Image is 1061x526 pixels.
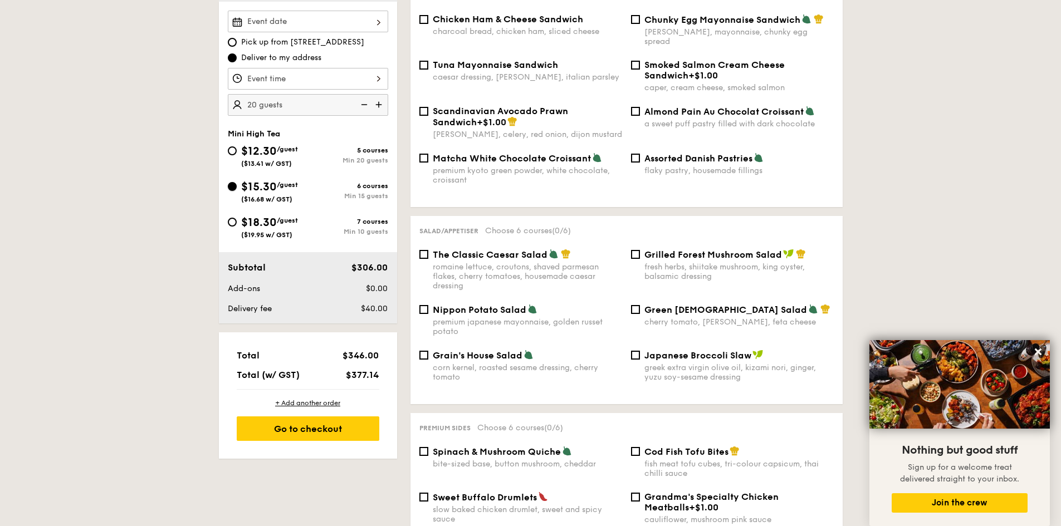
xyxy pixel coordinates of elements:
div: premium kyoto green powder, white chocolate, croissant [433,166,622,185]
span: Pick up from [STREET_ADDRESS] [241,37,364,48]
span: Delivery fee [228,304,272,313]
span: +$1.00 [688,70,718,81]
img: icon-vegetarian.fe4039eb.svg [592,153,602,163]
div: corn kernel, roasted sesame dressing, cherry tomato [433,363,622,382]
span: Cod Fish Tofu Bites [644,446,728,457]
span: Almond Pain Au Chocolat Croissant [644,106,804,117]
input: Grandma's Specialty Chicken Meatballs+$1.00cauliflower, mushroom pink sauce [631,493,640,502]
span: Green [DEMOGRAPHIC_DATA] Salad [644,304,807,315]
input: Pick up from [STREET_ADDRESS] [228,38,237,47]
img: icon-chef-hat.a58ddaea.svg [796,249,806,259]
div: caper, cream cheese, smoked salmon [644,83,834,92]
div: bite-sized base, button mushroom, cheddar [433,459,622,469]
input: Tuna Mayonnaise Sandwichcaesar dressing, [PERSON_NAME], italian parsley [419,61,428,70]
div: Min 20 guests [308,156,388,164]
span: Choose 6 courses [485,226,571,235]
div: slow baked chicken drumlet, sweet and spicy sauce [433,505,622,524]
div: caesar dressing, [PERSON_NAME], italian parsley [433,72,622,82]
div: cauliflower, mushroom pink sauce [644,515,834,524]
input: Chicken Ham & Cheese Sandwichcharcoal bread, chicken ham, sliced cheese [419,15,428,24]
span: Assorted Danish Pastries [644,153,752,164]
img: icon-reduce.1d2dbef1.svg [355,94,371,115]
img: icon-vegetarian.fe4039eb.svg [801,14,811,24]
input: $12.30/guest($13.41 w/ GST)5 coursesMin 20 guests [228,146,237,155]
img: icon-chef-hat.a58ddaea.svg [814,14,824,24]
span: $306.00 [351,262,388,273]
img: icon-vegetarian.fe4039eb.svg [524,350,534,360]
span: Sign up for a welcome treat delivered straight to your inbox. [900,463,1019,484]
span: Tuna Mayonnaise Sandwich [433,60,558,70]
span: Subtotal [228,262,266,273]
span: Sweet Buffalo Drumlets [433,492,537,503]
span: /guest [277,217,298,224]
button: Close [1029,343,1047,361]
img: icon-vegan.f8ff3823.svg [783,249,794,259]
div: 7 courses [308,218,388,225]
img: icon-add.58712e84.svg [371,94,388,115]
img: DSC07876-Edit02-Large.jpeg [869,340,1050,429]
span: The Classic Caesar Salad [433,249,547,260]
input: Event date [228,11,388,32]
span: Smoked Salmon Cream Cheese Sandwich [644,60,785,81]
div: flaky pastry, housemade fillings [644,166,834,175]
input: Spinach & Mushroom Quichebite-sized base, button mushroom, cheddar [419,447,428,456]
img: icon-chef-hat.a58ddaea.svg [507,116,517,126]
span: $15.30 [241,180,277,194]
span: $377.14 [346,370,379,380]
img: icon-vegetarian.fe4039eb.svg [549,249,559,259]
img: icon-chef-hat.a58ddaea.svg [730,446,740,456]
span: +$1.00 [689,502,718,513]
div: charcoal bread, chicken ham, sliced cheese [433,27,622,36]
span: Salad/Appetiser [419,227,478,235]
span: ($19.95 w/ GST) [241,231,292,239]
span: Mini High Tea [228,129,280,139]
span: Choose 6 courses [477,423,563,432]
span: ($16.68 w/ GST) [241,195,292,203]
img: icon-vegetarian.fe4039eb.svg [562,446,572,456]
span: (0/6) [544,423,563,432]
input: Sweet Buffalo Drumletsslow baked chicken drumlet, sweet and spicy sauce [419,493,428,502]
input: The Classic Caesar Saladromaine lettuce, croutons, shaved parmesan flakes, cherry tomatoes, house... [419,250,428,259]
span: Add-ons [228,284,260,293]
img: icon-vegan.f8ff3823.svg [752,350,764,360]
input: Assorted Danish Pastriesflaky pastry, housemade fillings [631,154,640,163]
input: Chunky Egg Mayonnaise Sandwich[PERSON_NAME], mayonnaise, chunky egg spread [631,15,640,24]
input: Deliver to my address [228,53,237,62]
span: ($13.41 w/ GST) [241,160,292,168]
img: icon-chef-hat.a58ddaea.svg [561,249,571,259]
input: Scandinavian Avocado Prawn Sandwich+$1.00[PERSON_NAME], celery, red onion, dijon mustard [419,107,428,116]
span: +$1.00 [477,117,506,127]
span: Total [237,350,260,361]
img: icon-spicy.37a8142b.svg [538,491,548,502]
span: Scandinavian Avocado Prawn Sandwich [433,106,568,127]
span: Grain's House Salad [433,350,522,361]
input: Grain's House Saladcorn kernel, roasted sesame dressing, cherry tomato [419,351,428,360]
div: cherry tomato, [PERSON_NAME], feta cheese [644,317,834,327]
input: $15.30/guest($16.68 w/ GST)6 coursesMin 15 guests [228,182,237,191]
input: $18.30/guest($19.95 w/ GST)7 coursesMin 10 guests [228,218,237,227]
div: [PERSON_NAME], mayonnaise, chunky egg spread [644,27,834,46]
div: 6 courses [308,182,388,190]
div: + Add another order [237,399,379,407]
img: icon-vegetarian.fe4039eb.svg [754,153,764,163]
div: fresh herbs, shiitake mushroom, king oyster, balsamic dressing [644,262,834,281]
span: Chunky Egg Mayonnaise Sandwich [644,14,800,25]
span: Premium sides [419,424,471,432]
span: Total (w/ GST) [237,370,300,380]
div: [PERSON_NAME], celery, red onion, dijon mustard [433,130,622,139]
span: Nothing but good stuff [902,444,1018,457]
div: 5 courses [308,146,388,154]
input: Number of guests [228,94,388,116]
span: $18.30 [241,216,277,229]
span: (0/6) [552,226,571,235]
input: Japanese Broccoli Slawgreek extra virgin olive oil, kizami nori, ginger, yuzu soy-sesame dressing [631,351,640,360]
span: Chicken Ham & Cheese Sandwich [433,14,583,24]
span: Spinach & Mushroom Quiche [433,446,561,457]
span: $346.00 [343,350,379,361]
button: Join the crew [892,493,1028,513]
img: icon-vegetarian.fe4039eb.svg [527,304,537,314]
span: $12.30 [241,145,277,158]
div: Min 10 guests [308,228,388,235]
span: Grilled Forest Mushroom Salad [644,249,782,260]
div: a sweet puff pastry filled with dark chocolate [644,119,834,129]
